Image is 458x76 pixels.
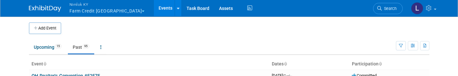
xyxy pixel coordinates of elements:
a: Sort by Participation Type [379,61,382,66]
th: Participation [349,59,429,70]
a: Search [373,3,403,14]
span: Search [382,6,397,11]
img: Luc Schaefer [411,2,423,14]
span: 95 [82,44,89,49]
th: Dates [269,59,349,70]
a: Sort by Start Date [284,61,287,66]
a: Past95 [68,41,94,53]
span: 15 [55,44,62,49]
a: Upcoming15 [29,41,67,53]
a: Sort by Event Name [43,61,46,66]
th: Event [29,59,269,70]
span: Nimlok KY [69,1,145,8]
img: ExhibitDay [29,5,61,12]
button: Add Event [29,22,61,34]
